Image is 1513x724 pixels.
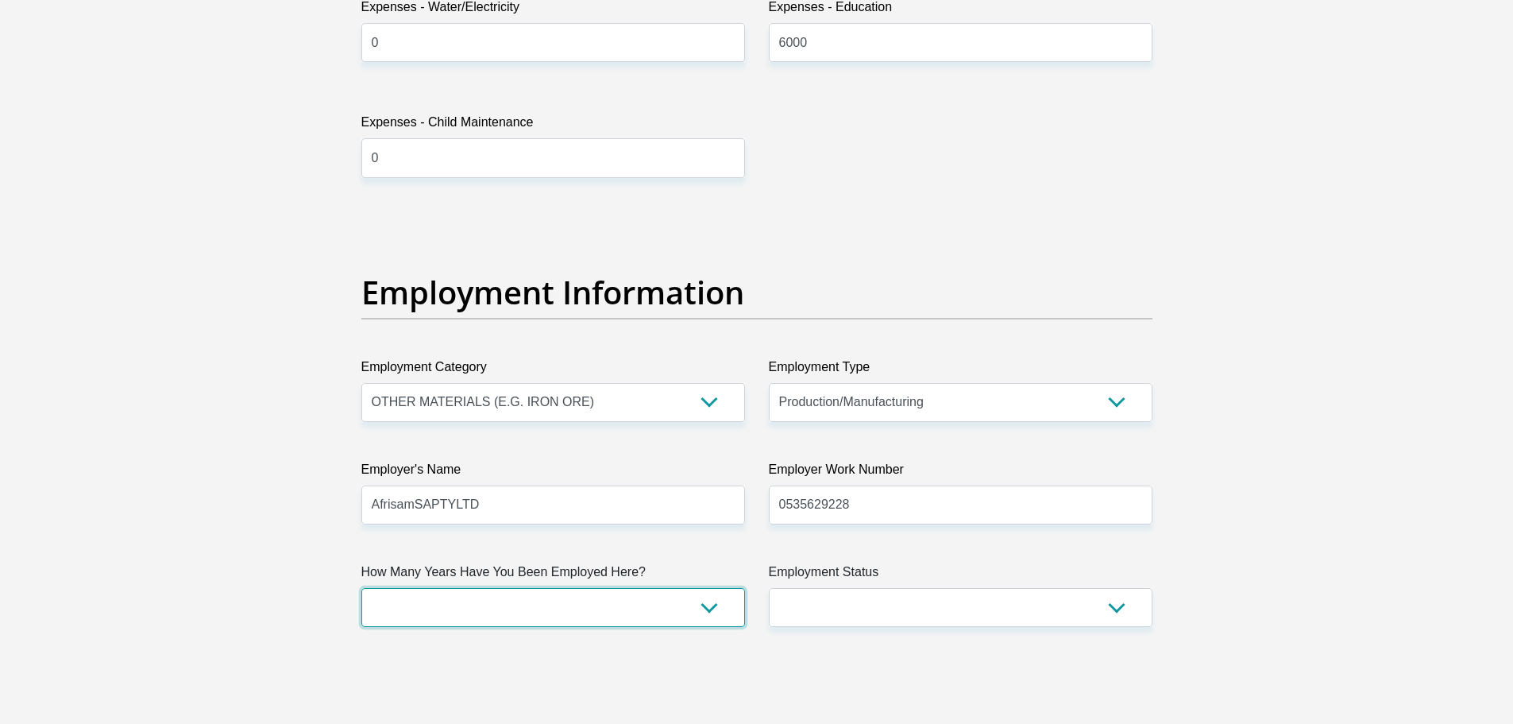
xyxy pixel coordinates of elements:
[769,358,1152,383] label: Employment Type
[769,460,1152,486] label: Employer Work Number
[769,563,1152,588] label: Employment Status
[769,23,1152,62] input: Expenses - Education
[361,23,745,62] input: Expenses - Water/Electricity
[361,138,745,177] input: Expenses - Child Maintenance
[361,486,745,525] input: Employer's Name
[769,486,1152,525] input: Employer Work Number
[361,113,745,138] label: Expenses - Child Maintenance
[361,563,745,588] label: How Many Years Have You Been Employed Here?
[361,358,745,383] label: Employment Category
[361,460,745,486] label: Employer's Name
[361,273,1152,312] h2: Employment Information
